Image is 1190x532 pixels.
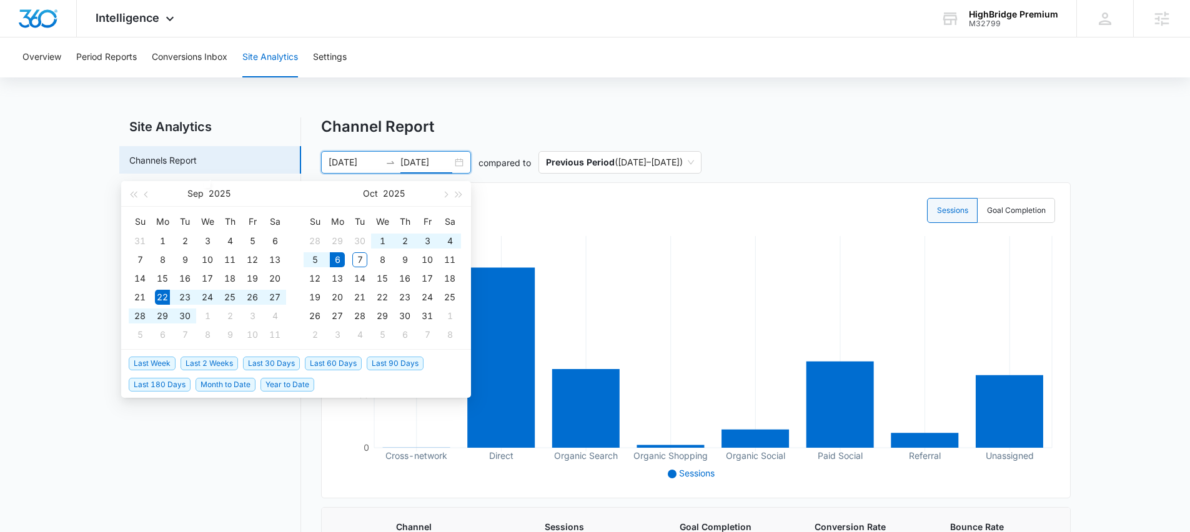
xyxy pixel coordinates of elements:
[152,37,227,77] button: Conversions Inbox
[267,290,282,305] div: 27
[442,271,457,286] div: 18
[264,307,286,325] td: 2025-10-04
[177,271,192,286] div: 16
[307,290,322,305] div: 19
[304,325,326,344] td: 2025-11-02
[245,271,260,286] div: 19
[416,307,439,325] td: 2025-10-31
[174,288,196,307] td: 2025-09-23
[416,269,439,288] td: 2025-10-17
[307,327,322,342] div: 2
[321,117,434,136] h1: Channel Report
[177,327,192,342] div: 7
[129,232,151,250] td: 2025-08-31
[200,252,215,267] div: 10
[132,327,147,342] div: 5
[181,357,238,370] span: Last 2 Weeks
[397,327,412,342] div: 6
[174,325,196,344] td: 2025-10-07
[363,181,378,206] button: Oct
[196,288,219,307] td: 2025-09-24
[349,325,371,344] td: 2025-11-04
[818,450,863,461] tspan: Paid Social
[326,288,349,307] td: 2025-10-20
[442,252,457,267] div: 11
[397,234,412,249] div: 2
[219,325,241,344] td: 2025-10-09
[129,250,151,269] td: 2025-09-07
[264,269,286,288] td: 2025-09-20
[330,252,345,267] div: 6
[326,325,349,344] td: 2025-11-03
[155,308,170,323] div: 29
[439,212,461,232] th: Sa
[264,250,286,269] td: 2025-09-13
[219,212,241,232] th: Th
[196,378,255,392] span: Month to Date
[442,308,457,323] div: 1
[371,288,394,307] td: 2025-10-22
[420,327,435,342] div: 7
[633,450,708,461] tspan: Organic Shopping
[129,269,151,288] td: 2025-09-14
[313,37,347,77] button: Settings
[307,271,322,286] div: 12
[909,450,941,461] tspan: Referral
[245,308,260,323] div: 3
[76,37,137,77] button: Period Reports
[330,308,345,323] div: 27
[554,450,618,461] tspan: Organic Search
[264,325,286,344] td: 2025-10-11
[177,290,192,305] div: 23
[442,234,457,249] div: 4
[416,288,439,307] td: 2025-10-24
[352,271,367,286] div: 14
[439,232,461,250] td: 2025-10-04
[439,269,461,288] td: 2025-10-18
[478,156,531,169] p: compared to
[177,234,192,249] div: 2
[155,290,170,305] div: 22
[222,271,237,286] div: 18
[349,288,371,307] td: 2025-10-21
[304,232,326,250] td: 2025-09-28
[200,308,215,323] div: 1
[394,212,416,232] th: Th
[241,288,264,307] td: 2025-09-26
[375,252,390,267] div: 8
[394,307,416,325] td: 2025-10-30
[196,250,219,269] td: 2025-09-10
[151,269,174,288] td: 2025-09-15
[132,271,147,286] div: 14
[397,290,412,305] div: 23
[385,157,395,167] span: swap-right
[352,327,367,342] div: 4
[375,327,390,342] div: 5
[222,308,237,323] div: 2
[174,232,196,250] td: 2025-09-02
[219,288,241,307] td: 2025-09-25
[155,252,170,267] div: 8
[219,232,241,250] td: 2025-09-04
[129,325,151,344] td: 2025-10-05
[371,232,394,250] td: 2025-10-01
[442,290,457,305] div: 25
[397,252,412,267] div: 9
[349,269,371,288] td: 2025-10-14
[264,232,286,250] td: 2025-09-06
[349,232,371,250] td: 2025-09-30
[394,269,416,288] td: 2025-10-16
[986,450,1034,461] tspan: Unassigned
[260,378,314,392] span: Year to Date
[420,234,435,249] div: 3
[352,234,367,249] div: 30
[352,308,367,323] div: 28
[151,232,174,250] td: 2025-09-01
[267,308,282,323] div: 4
[264,212,286,232] th: Sa
[219,250,241,269] td: 2025-09-11
[155,234,170,249] div: 1
[400,155,452,169] input: End date
[245,234,260,249] div: 5
[394,232,416,250] td: 2025-10-02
